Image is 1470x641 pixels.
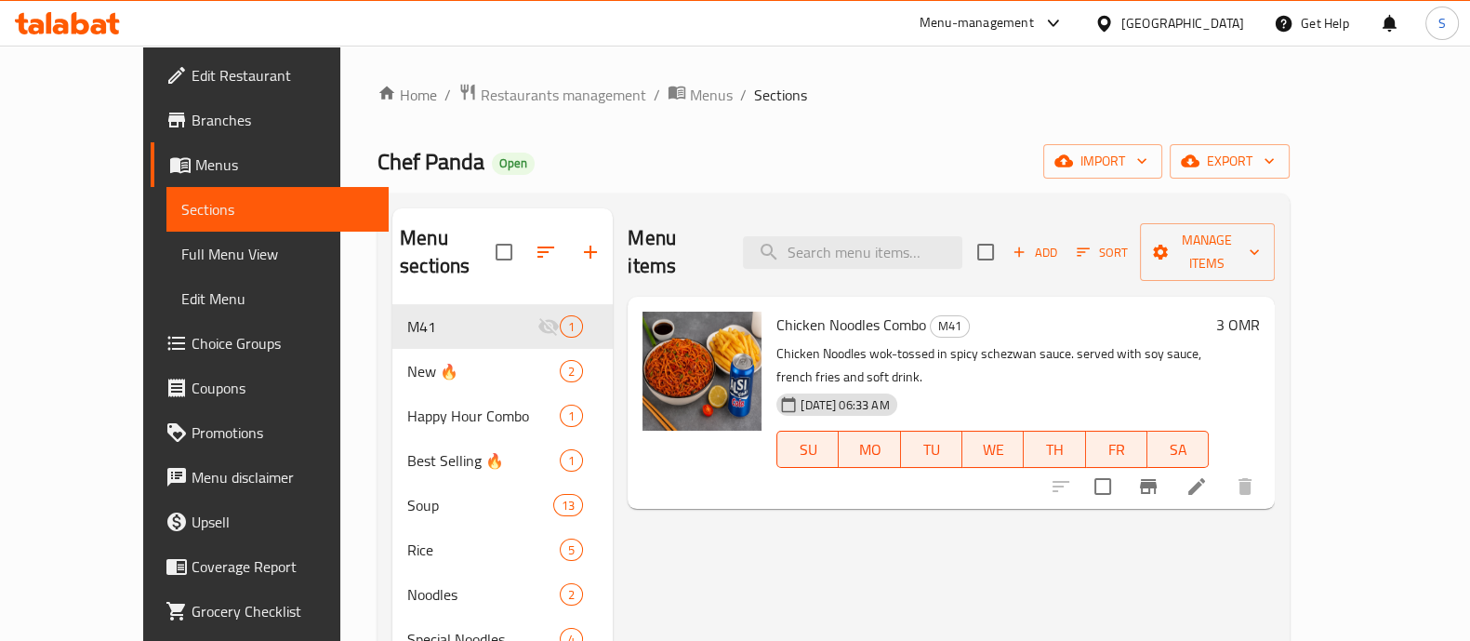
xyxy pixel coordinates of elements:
button: TU [901,431,962,468]
div: items [560,360,583,382]
li: / [740,84,747,106]
button: MO [839,431,900,468]
span: Open [492,155,535,171]
span: Chef Panda [377,140,484,182]
span: 2 [561,363,582,381]
span: SA [1155,436,1201,463]
h2: Menu items [628,224,720,280]
span: Manage items [1155,229,1260,275]
span: Soup [407,494,553,516]
span: Best Selling 🔥 [407,449,560,472]
div: Menu-management [920,12,1034,34]
span: Chicken Noodles Combo [776,311,926,339]
span: Select section [966,233,1005,272]
div: [GEOGRAPHIC_DATA] [1121,13,1244,33]
button: export [1170,144,1290,179]
span: Restaurants management [481,84,646,106]
span: 1 [561,452,582,470]
div: items [560,539,583,561]
button: Sort [1072,238,1132,267]
span: Choice Groups [192,332,374,354]
a: Menus [668,83,733,107]
a: Restaurants management [458,83,646,107]
span: M41 [931,315,969,337]
button: Add section [568,230,613,274]
span: Select to update [1083,467,1122,506]
span: Coupons [192,377,374,399]
span: Sections [754,84,807,106]
div: Rice5 [392,527,613,572]
div: Soup13 [392,483,613,527]
a: Menus [151,142,389,187]
svg: Inactive section [537,315,560,338]
span: [DATE] 06:33 AM [793,396,896,414]
span: TU [908,436,955,463]
span: New 🔥 [407,360,560,382]
button: Add [1005,238,1065,267]
button: import [1043,144,1162,179]
span: TH [1031,436,1078,463]
div: items [560,583,583,606]
span: Select all sections [484,233,523,272]
div: items [553,494,583,516]
span: Menus [690,84,733,106]
span: Full Menu View [181,243,374,265]
span: Menus [195,154,374,176]
span: WE [970,436,1016,463]
a: Edit Menu [166,276,389,321]
div: M41 [930,315,970,338]
span: FR [1093,436,1140,463]
span: 1 [561,318,582,336]
div: items [560,449,583,472]
li: / [444,84,451,106]
h6: 3 OMR [1216,312,1260,338]
span: Noodles [407,583,560,606]
a: Home [377,84,437,106]
span: Sort [1077,242,1128,263]
button: FR [1086,431,1147,468]
img: Chicken Noodles Combo [642,312,761,431]
span: Add item [1005,238,1065,267]
a: Edit Restaurant [151,53,389,98]
div: New 🔥2 [392,349,613,394]
a: Upsell [151,500,389,544]
span: Menu disclaimer [192,466,374,488]
a: Menu disclaimer [151,455,389,500]
a: Branches [151,98,389,142]
span: Upsell [192,511,374,533]
a: Sections [166,187,389,232]
div: Best Selling 🔥1 [392,438,613,483]
button: WE [962,431,1024,468]
span: 2 [561,586,582,604]
a: Coverage Report [151,544,389,589]
span: Coverage Report [192,555,374,578]
span: M41 [407,315,537,338]
div: items [560,315,583,338]
span: Sections [181,198,374,220]
span: Happy Hour Combo [407,405,560,427]
button: SA [1147,431,1209,468]
nav: breadcrumb [377,83,1290,107]
span: import [1058,150,1147,173]
li: / [654,84,660,106]
button: Branch-specific-item [1126,464,1171,509]
span: 1 [561,407,582,425]
span: Add [1010,242,1060,263]
span: Sort items [1065,238,1140,267]
span: 5 [561,541,582,559]
span: Rice [407,539,560,561]
span: Promotions [192,421,374,444]
span: MO [846,436,893,463]
span: S [1438,13,1446,33]
a: Coupons [151,366,389,410]
div: M411 [392,304,613,349]
span: SU [785,436,831,463]
a: Promotions [151,410,389,455]
div: items [560,405,583,427]
span: export [1185,150,1275,173]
